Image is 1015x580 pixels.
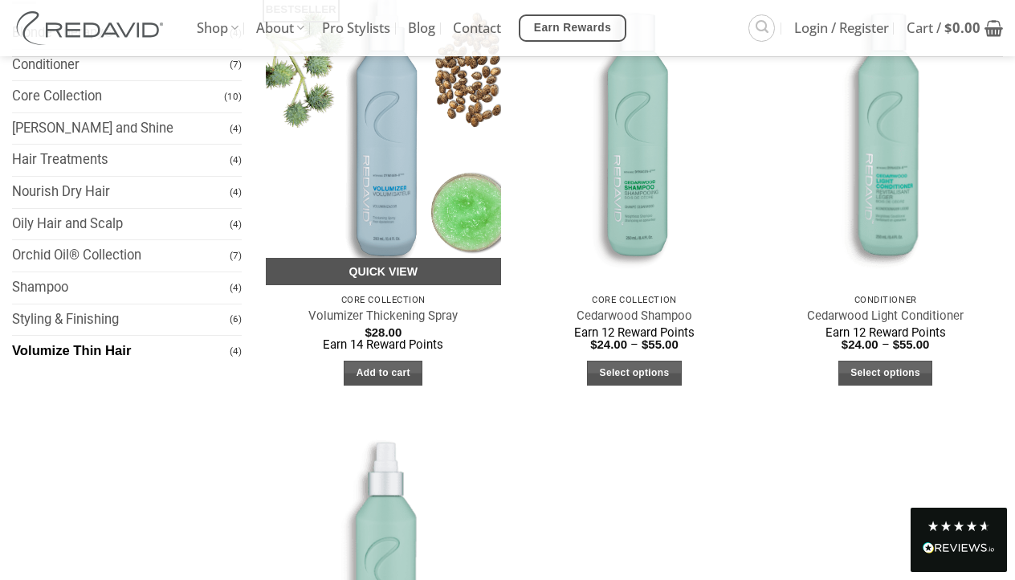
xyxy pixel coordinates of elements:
[12,145,230,176] a: Hair Treatments
[12,50,230,81] a: Conditioner
[230,274,242,302] span: (4)
[642,337,648,351] span: $
[323,337,443,352] span: Earn 14 Reward Points
[944,18,952,37] span: $
[519,14,626,42] a: Earn Rewards
[794,8,889,48] span: Login / Register
[927,520,991,533] div: 4.8 Stars
[12,209,230,240] a: Oily Hair and Scalp
[893,337,930,351] bdi: 55.00
[12,336,230,367] a: Volumize Thin Hair
[12,304,230,336] a: Styling & Finishing
[344,361,422,386] a: Add to cart: “Volumizer Thickening Spray”
[642,337,679,351] bdi: 55.00
[230,115,242,143] span: (4)
[842,337,848,351] span: $
[230,51,242,79] span: (7)
[12,272,230,304] a: Shampoo
[12,113,230,145] a: [PERSON_NAME] and Shine
[590,337,627,351] bdi: 24.00
[365,325,402,339] bdi: 28.00
[534,19,611,37] span: Earn Rewards
[923,539,995,560] div: Read All Reviews
[907,8,980,48] span: Cart /
[630,337,638,352] span: –
[12,240,230,272] a: Orchid Oil® Collection
[882,337,890,352] span: –
[230,337,242,366] span: (4)
[842,337,878,351] bdi: 24.00
[524,295,744,305] p: Core Collection
[308,308,458,324] a: Volumizer Thickening Spray
[230,210,242,239] span: (4)
[224,83,242,111] span: (10)
[577,308,692,324] a: Cedarwood Shampoo
[911,508,1007,572] div: Read All Reviews
[12,11,173,45] img: REDAVID Salon Products | United States
[230,242,242,270] span: (7)
[776,295,995,305] p: Conditioner
[923,542,995,553] img: REVIEWS.io
[266,258,501,286] a: Quick View
[825,325,946,340] span: Earn 12 Reward Points
[944,18,980,37] bdi: 0.00
[12,81,224,112] a: Core Collection
[274,295,493,305] p: Core Collection
[893,337,899,351] span: $
[12,177,230,208] a: Nourish Dry Hair
[590,337,597,351] span: $
[230,305,242,333] span: (6)
[748,14,775,41] a: Search
[230,178,242,206] span: (4)
[807,308,964,324] a: Cedarwood Light Conditioner
[365,325,371,339] span: $
[838,361,933,386] a: Select options for “Cedarwood Light Conditioner”
[230,146,242,174] span: (4)
[574,325,695,340] span: Earn 12 Reward Points
[587,361,682,386] a: Select options for “Cedarwood Shampoo”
